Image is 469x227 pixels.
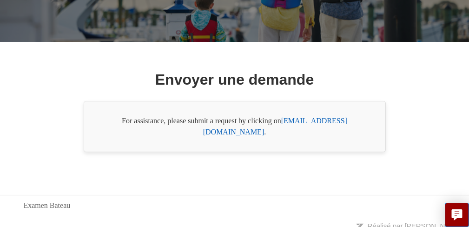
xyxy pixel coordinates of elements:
[23,200,70,211] a: Examen Bateau
[445,203,469,227] button: Live chat
[84,101,386,152] div: For assistance, please submit a request by clicking on .
[203,117,347,136] a: [EMAIL_ADDRESS][DOMAIN_NAME]
[155,68,314,91] h1: Envoyer une demande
